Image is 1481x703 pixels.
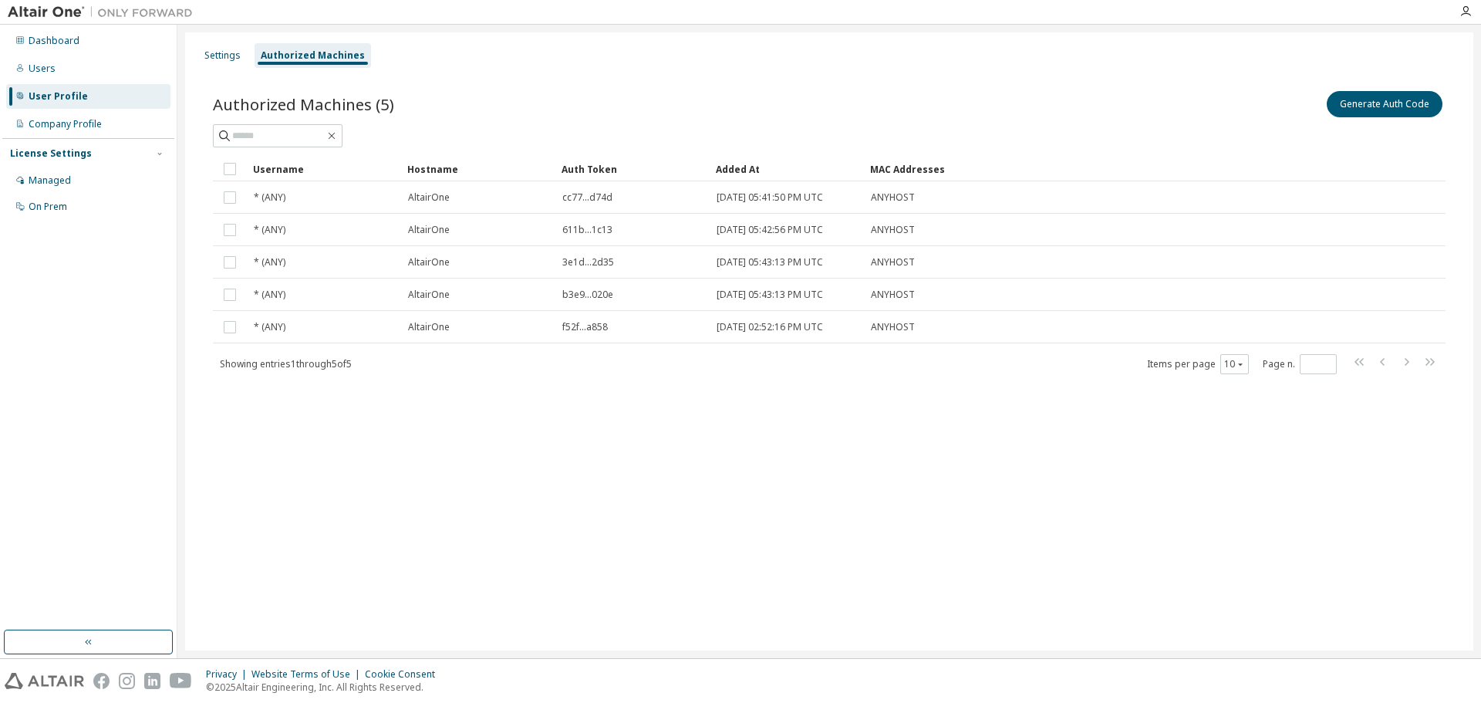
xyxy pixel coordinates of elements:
[717,321,823,333] span: [DATE] 02:52:16 PM UTC
[93,673,110,689] img: facebook.svg
[170,673,192,689] img: youtube.svg
[870,157,1284,181] div: MAC Addresses
[871,224,915,236] span: ANYHOST
[29,118,102,130] div: Company Profile
[220,357,352,370] span: Showing entries 1 through 5 of 5
[254,289,285,301] span: * (ANY)
[144,673,160,689] img: linkedin.svg
[717,224,823,236] span: [DATE] 05:42:56 PM UTC
[408,289,450,301] span: AltairOne
[365,668,444,681] div: Cookie Consent
[562,224,612,236] span: 611b...1c13
[408,256,450,269] span: AltairOne
[5,673,84,689] img: altair_logo.svg
[29,63,56,75] div: Users
[562,289,613,301] span: b3e9...020e
[254,191,285,204] span: * (ANY)
[254,224,285,236] span: * (ANY)
[716,157,858,181] div: Added At
[871,289,915,301] span: ANYHOST
[1224,358,1245,370] button: 10
[254,256,285,269] span: * (ANY)
[254,321,285,333] span: * (ANY)
[206,668,251,681] div: Privacy
[1327,91,1442,117] button: Generate Auth Code
[408,321,450,333] span: AltairOne
[29,201,67,213] div: On Prem
[261,49,365,62] div: Authorized Machines
[1147,354,1249,374] span: Items per page
[871,321,915,333] span: ANYHOST
[871,191,915,204] span: ANYHOST
[408,191,450,204] span: AltairOne
[407,157,549,181] div: Hostname
[562,157,703,181] div: Auth Token
[717,191,823,204] span: [DATE] 05:41:50 PM UTC
[408,224,450,236] span: AltairOne
[251,668,365,681] div: Website Terms of Use
[562,191,612,204] span: cc77...d74d
[562,256,614,269] span: 3e1d...2d35
[29,35,79,47] div: Dashboard
[206,681,444,694] p: © 2025 Altair Engineering, Inc. All Rights Reserved.
[253,157,395,181] div: Username
[204,49,241,62] div: Settings
[8,5,201,20] img: Altair One
[213,93,394,115] span: Authorized Machines (5)
[10,147,92,160] div: License Settings
[119,673,135,689] img: instagram.svg
[871,256,915,269] span: ANYHOST
[717,256,823,269] span: [DATE] 05:43:13 PM UTC
[562,321,608,333] span: f52f...a858
[29,90,88,103] div: User Profile
[29,174,71,187] div: Managed
[1263,354,1337,374] span: Page n.
[717,289,823,301] span: [DATE] 05:43:13 PM UTC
